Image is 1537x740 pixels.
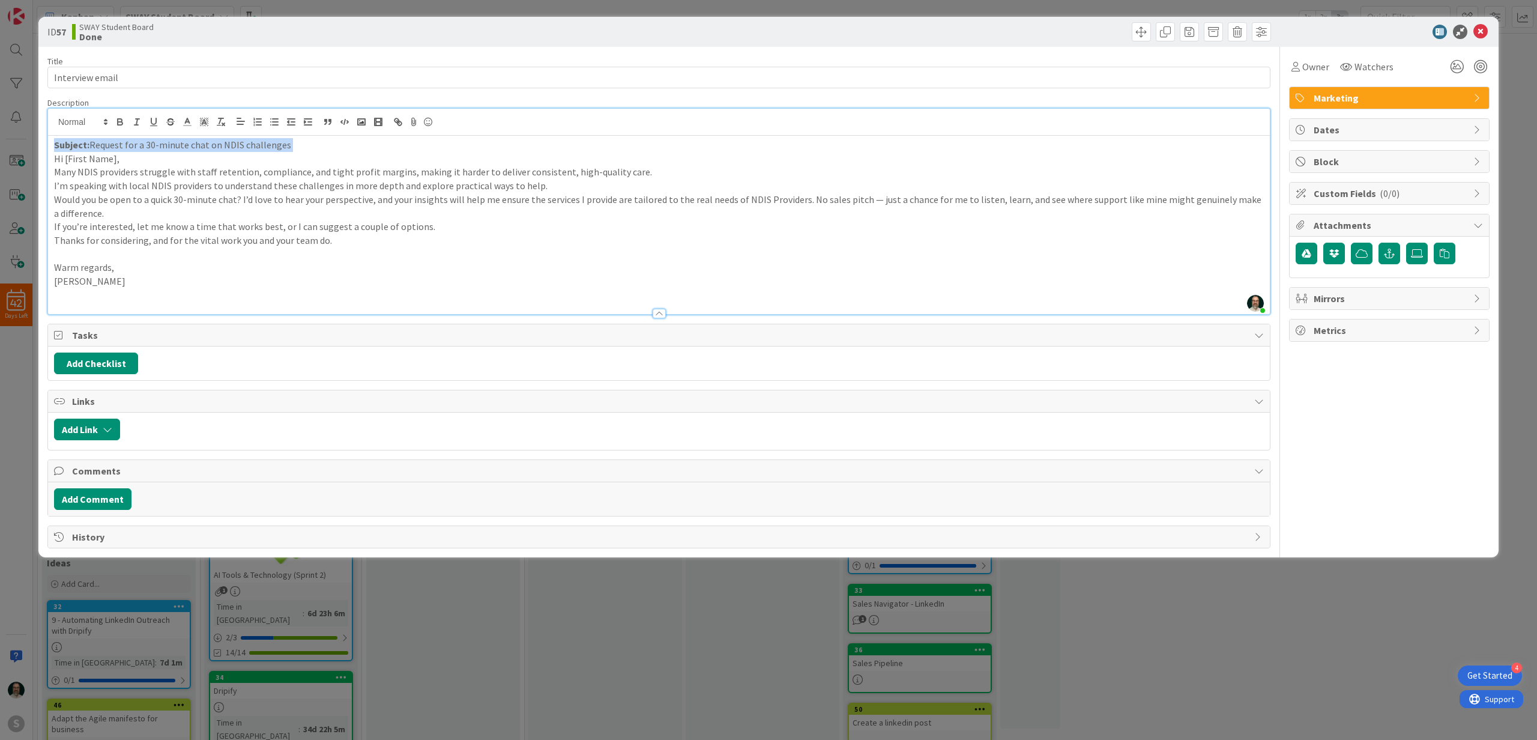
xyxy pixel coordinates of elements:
span: Tasks [72,328,1248,342]
span: Block [1314,154,1467,169]
span: Marketing [1314,91,1467,105]
p: [PERSON_NAME] [54,274,1264,288]
p: I’m speaking with local NDIS providers to understand these challenges in more depth and explore p... [54,179,1264,193]
div: Get Started [1467,670,1512,682]
span: History [72,530,1248,544]
p: Warm regards, [54,261,1264,274]
label: Title [47,56,63,67]
span: Links [72,394,1248,408]
button: Add Comment [54,488,131,510]
b: Done [79,32,154,41]
div: Open Get Started checklist, remaining modules: 4 [1458,666,1522,686]
span: Support [25,2,55,16]
button: Add Link [54,419,120,440]
strong: Subject: [54,139,89,151]
span: Dates [1314,123,1467,137]
button: Add Checklist [54,353,138,374]
span: Watchers [1354,59,1394,74]
div: 4 [1511,663,1522,673]
span: Mirrors [1314,291,1467,306]
p: If you’re interested, let me know a time that works best, or I can suggest a couple of options. [54,220,1264,234]
span: Description [47,97,89,108]
img: lnHWbgg1Ejk0LXEbgxa5puaEDdKwcAZd.png [1247,295,1264,312]
span: ID [47,25,66,39]
p: Many NDIS providers struggle with staff retention, compliance, and tight profit margins, making i... [54,165,1264,179]
span: SWAY Student Board [79,22,154,32]
span: Owner [1302,59,1329,74]
span: Metrics [1314,323,1467,338]
span: ( 0/0 ) [1380,187,1400,199]
span: Attachments [1314,218,1467,232]
p: Thanks for considering, and for the vital work you and your team do. [54,234,1264,247]
p: Would you be open to a quick 30-minute chat? I’d love to hear your perspective, and your insights... [54,193,1264,220]
input: type card name here... [47,67,1270,88]
span: Comments [72,464,1248,478]
p: Hi [First Name], [54,152,1264,166]
b: 57 [56,26,66,38]
span: Custom Fields [1314,186,1467,201]
p: Request for a 30-minute chat on NDIS challenges [54,138,1264,152]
